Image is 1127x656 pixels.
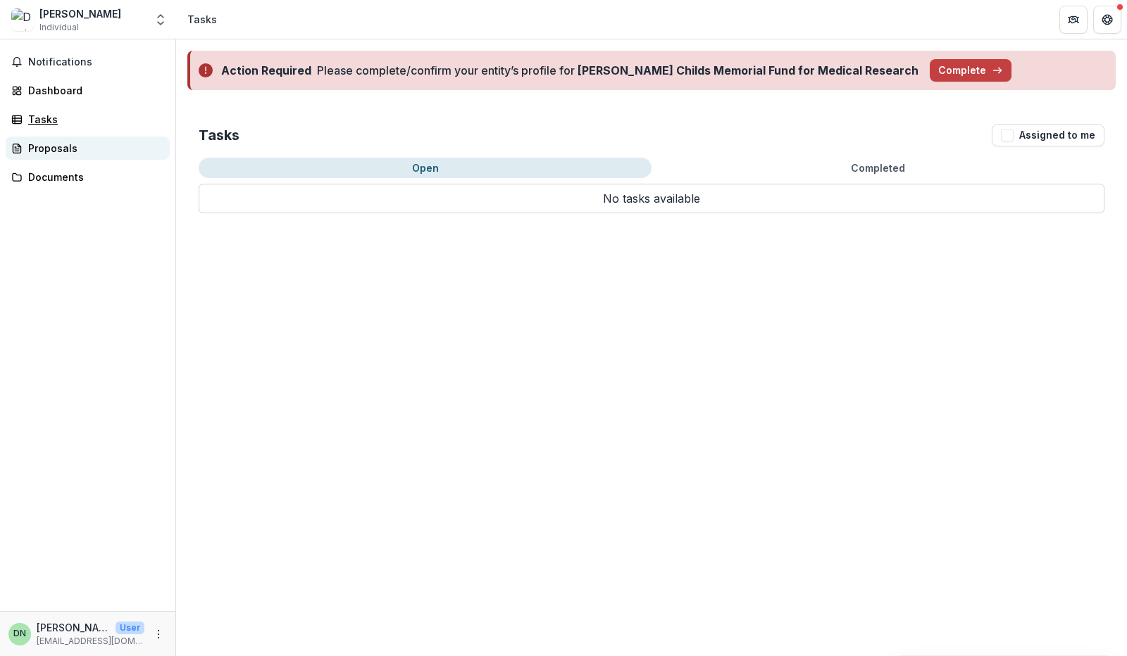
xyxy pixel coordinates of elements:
[116,622,144,634] p: User
[6,165,170,189] a: Documents
[13,629,26,638] div: Daniele Neri
[11,8,34,31] img: Daniele Neri
[6,137,170,160] a: Proposals
[187,12,217,27] div: Tasks
[37,635,144,648] p: [EMAIL_ADDRESS][DOMAIN_NAME]
[930,59,1011,82] button: Complete
[1093,6,1121,34] button: Get Help
[6,51,170,73] button: Notifications
[199,127,239,144] h2: Tasks
[39,21,79,34] span: Individual
[1059,6,1088,34] button: Partners
[317,62,919,79] div: Please complete/confirm your entity’s profile for
[39,6,121,21] div: [PERSON_NAME]
[151,6,170,34] button: Open entity switcher
[199,158,652,178] button: Open
[28,56,164,68] span: Notifications
[150,626,167,643] button: More
[6,108,170,131] a: Tasks
[199,184,1104,213] p: No tasks available
[28,112,158,127] div: Tasks
[28,141,158,156] div: Proposals
[182,9,223,30] nav: breadcrumb
[578,63,919,77] strong: [PERSON_NAME] Childs Memorial Fund for Medical Research
[221,62,311,79] div: Action Required
[37,620,110,635] p: [PERSON_NAME]
[28,83,158,98] div: Dashboard
[28,170,158,184] div: Documents
[992,124,1104,146] button: Assigned to me
[652,158,1104,178] button: Completed
[6,79,170,102] a: Dashboard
